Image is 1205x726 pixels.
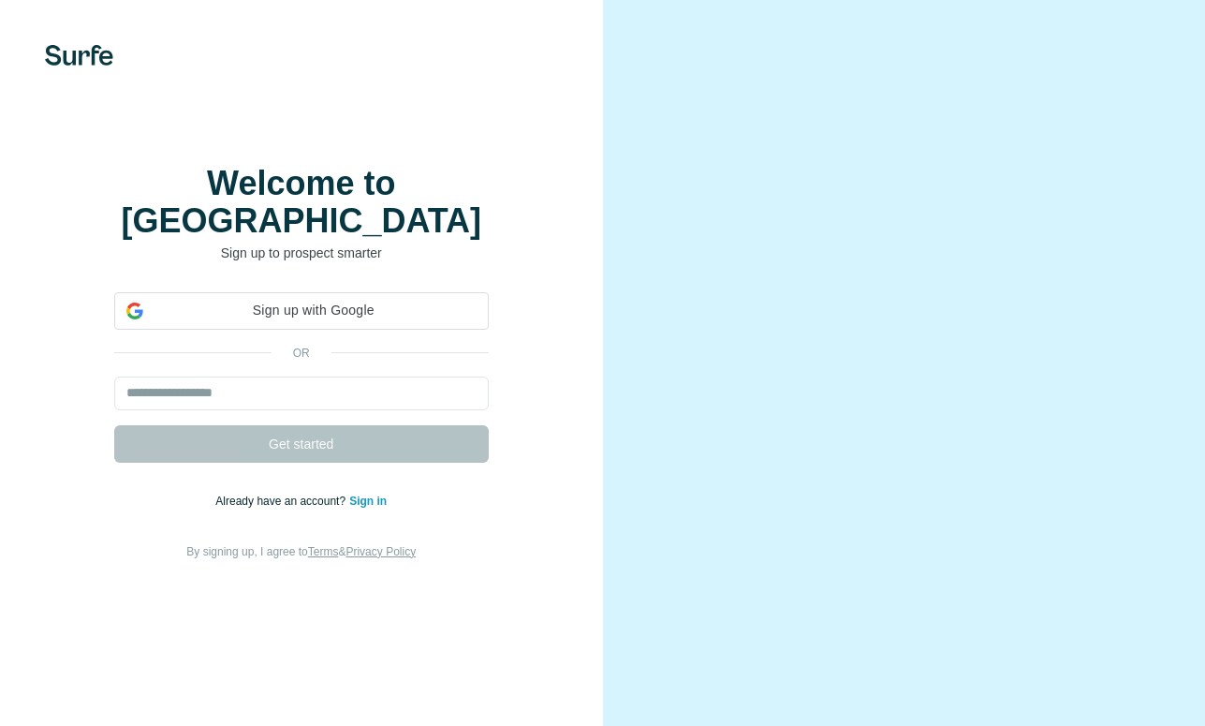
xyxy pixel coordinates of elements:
a: Privacy Policy [345,545,416,558]
span: Sign up with Google [151,301,477,320]
span: By signing up, I agree to & [186,545,416,558]
div: Sign up with Google [114,292,489,330]
iframe: Sign in with Google Button [105,328,498,369]
a: Sign in [349,495,387,508]
p: Sign up to prospect smarter [114,244,489,262]
h1: Welcome to [GEOGRAPHIC_DATA] [114,165,489,240]
img: Surfe's logo [45,45,113,66]
a: Terms [308,545,339,558]
span: Already have an account? [215,495,349,508]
